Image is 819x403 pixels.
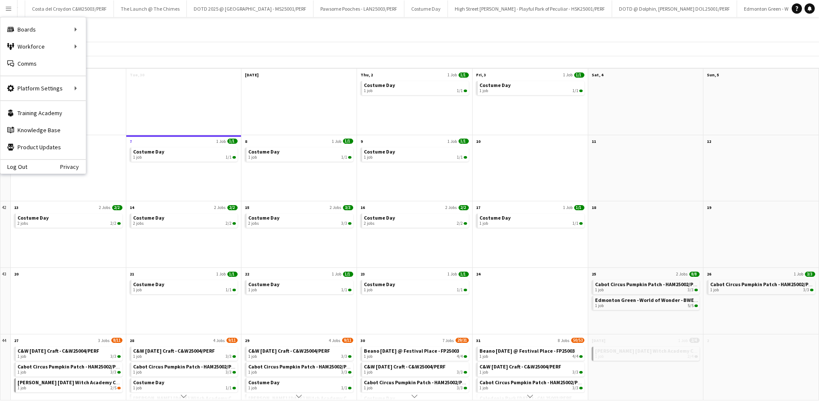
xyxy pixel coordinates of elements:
span: C&W Halloween Craft - C&W25004/PERF [479,363,561,370]
span: 22 [245,271,249,277]
span: 4/4 [579,355,583,358]
span: C&W Halloween Craft - C&W25004/PERF [17,348,99,354]
button: High Street [PERSON_NAME] - Playful Park of Peculiar - HSK25001/PERF [448,0,612,17]
span: 1/1 [341,155,347,160]
span: 31 [476,338,480,343]
a: Log Out [0,163,27,170]
span: 1 job [710,287,719,293]
span: 2 Jobs [330,205,341,210]
span: 1/1 [226,155,232,160]
span: 1/1 [348,289,351,291]
span: 1/1 [226,386,232,391]
div: 43 [0,268,11,334]
button: Costa del Croydon C&W25003/PERF [25,0,114,17]
span: 17 [476,205,480,210]
div: 44 [0,334,11,401]
span: 4/4 [464,355,467,358]
span: 1 job [595,354,604,359]
span: C&W Halloween Craft - C&W25004/PERF [133,348,215,354]
span: 2 jobs [133,221,144,226]
span: 3/3 [810,289,813,291]
span: 3/3 [348,371,351,374]
span: 1/1 [459,272,469,277]
a: Product Updates [0,139,86,156]
span: 12 [707,139,711,144]
span: 2/2 [110,221,116,226]
span: 24 [476,271,480,277]
a: C&W [DATE] Craft - C&W25004/PERF1 job3/3 [479,362,583,375]
a: Costume Day1 job1/1 [248,148,351,160]
a: C&W [DATE] Craft - C&W25004/PERF1 job3/3 [133,347,236,359]
span: Costume Day [133,281,164,287]
span: 1 job [133,354,142,359]
span: 1 job [133,287,142,293]
a: Costume Day1 job1/1 [479,214,583,226]
span: 2/2 [232,222,236,225]
span: 3/3 [341,354,347,359]
span: 1 Job [447,271,457,277]
span: Beano Halloween @ Festival Place - FP25003 [479,348,575,354]
a: Costume Day1 job1/1 [364,148,467,160]
span: 1/1 [464,90,467,92]
span: 25 [592,271,596,277]
a: Costume Day2 jobs2/2 [364,214,467,226]
span: 3/3 [579,371,583,374]
span: 1 job [248,370,257,375]
span: Cabot Circus Pumpkin Patch - HAM25002/PERF [17,363,124,370]
span: 2/2 [112,205,122,210]
a: Costume Day2 jobs2/2 [17,214,121,226]
span: 2/5 [110,386,116,391]
span: 11 [592,139,596,144]
span: 7 Jobs [442,338,454,343]
span: 3/3 [232,355,236,358]
span: 29/31 [456,338,469,343]
span: 2/2 [457,221,463,226]
span: 1/1 [464,156,467,159]
span: 3/3 [341,221,347,226]
span: 8 Jobs [558,338,569,343]
span: 3/3 [117,355,121,358]
span: 3/3 [226,354,232,359]
a: Costume Day1 job1/1 [133,280,236,293]
span: Costume Day [479,82,511,88]
span: 13 [14,205,18,210]
span: Costume Day [133,379,164,386]
span: 1/1 [459,139,469,144]
span: 1/1 [572,88,578,93]
span: Cribbs Halloween Witch Academy CRIB25003/PERF [595,348,727,354]
span: [DATE] [592,338,605,343]
span: Costume Day [248,379,279,386]
a: Training Academy [0,104,86,122]
span: 1 job [364,287,372,293]
span: 23 [360,271,365,277]
span: 1 Job [678,338,688,343]
span: 2 Jobs [676,271,688,277]
span: 4 Jobs [329,338,340,343]
span: 3/3 [341,370,347,375]
span: Beano Halloween @ Festival Place - FP25003 [364,348,459,354]
span: 2 jobs [248,221,259,226]
a: Edmonton Green - World of Wonder - BWED25001/PERF1 job5/5 [595,296,698,308]
a: Costume Day1 job1/1 [133,148,236,160]
span: Costume Day [248,281,279,287]
span: 1 job [17,386,26,391]
span: 1/1 [457,88,463,93]
a: Beano [DATE] @ Festival Place - FP250031 job4/4 [479,347,583,359]
span: 5/5 [688,303,694,308]
span: 1 job [479,221,488,226]
span: 1/1 [232,289,236,291]
span: 1 job [248,354,257,359]
span: 1/1 [232,156,236,159]
span: 1 job [248,386,257,391]
span: 1 job [248,155,257,160]
span: 1/1 [232,387,236,389]
span: 3/3 [457,370,463,375]
span: 9 [360,139,363,144]
span: 1/1 [579,90,583,92]
a: [PERSON_NAME] [DATE] Witch Academy CRIB25003/PERF1 job2/5 [17,378,121,391]
span: 1 Job [332,139,341,144]
span: 1 job [479,370,488,375]
a: Costume Day1 job1/1 [133,378,236,391]
span: 1 Job [447,72,457,78]
span: Thu, 2 [360,72,373,78]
